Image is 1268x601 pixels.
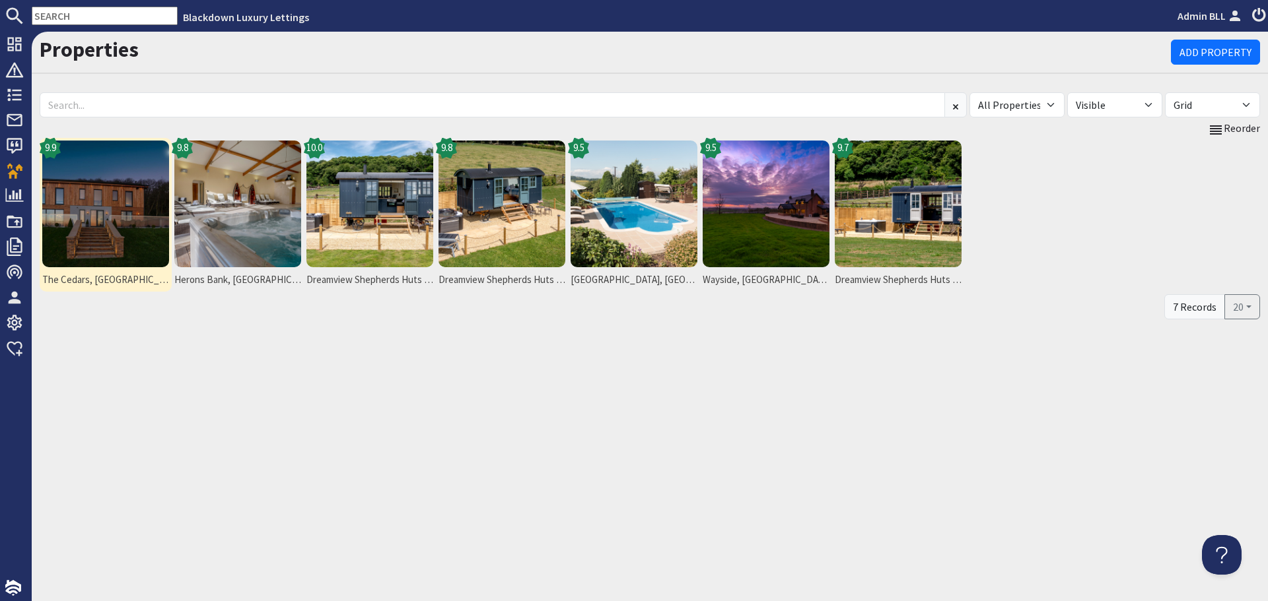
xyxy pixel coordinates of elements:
[45,141,56,156] span: 9.9
[571,141,697,267] img: Foxhill Lodge, Devon's icon
[1224,294,1260,319] button: 20
[439,272,565,288] span: Dreamview Shepherds Huts - Silver Birch
[306,141,322,156] span: 10.0
[436,138,568,292] a: Dreamview Shepherds Huts - Silver Birch9.8
[1178,8,1244,24] a: Admin BLL
[703,141,829,267] img: Wayside, Devon's icon
[306,141,433,267] img: Dreamview Shepherds Huts - Copper Beech's icon
[32,7,178,25] input: SEARCH
[705,141,717,156] span: 9.5
[1171,40,1260,65] a: Add Property
[573,141,584,156] span: 9.5
[835,141,962,267] img: Dreamview Shepherds Huts - Sweet Chestnut's icon
[306,272,433,288] span: Dreamview Shepherds Huts - Copper Beech
[174,272,301,288] span: Herons Bank, [GEOGRAPHIC_DATA]
[832,138,964,292] a: Dreamview Shepherds Huts - Sweet Chestnut9.7
[441,141,452,156] span: 9.8
[172,138,304,292] a: Herons Bank, [GEOGRAPHIC_DATA]9.8
[700,138,832,292] a: Wayside, [GEOGRAPHIC_DATA]9.5
[40,138,172,292] a: The Cedars, [GEOGRAPHIC_DATA]9.9
[5,580,21,596] img: staytech_i_w-64f4e8e9ee0a9c174fd5317b4b171b261742d2d393467e5bdba4413f4f884c10.svg
[1208,120,1260,137] a: Reorder
[174,141,301,267] img: Herons Bank, Devon's icon
[1164,294,1225,319] div: 7 Records
[304,138,436,292] a: Dreamview Shepherds Huts - Copper Beech10.0
[40,92,945,117] input: Search...
[703,272,829,288] span: Wayside, [GEOGRAPHIC_DATA]
[42,272,169,288] span: The Cedars, [GEOGRAPHIC_DATA]
[40,36,139,63] a: Properties
[42,141,169,267] img: The Cedars, Devon's icon
[837,141,849,156] span: 9.7
[835,272,962,288] span: Dreamview Shepherds Huts - Sweet Chestnut
[183,11,309,24] a: Blackdown Luxury Lettings
[177,141,188,156] span: 9.8
[571,272,697,288] span: [GEOGRAPHIC_DATA], [GEOGRAPHIC_DATA]
[568,138,700,292] a: [GEOGRAPHIC_DATA], [GEOGRAPHIC_DATA]9.5
[1202,535,1242,575] iframe: Toggle Customer Support
[439,141,565,267] img: Dreamview Shepherds Huts - Silver Birch's icon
